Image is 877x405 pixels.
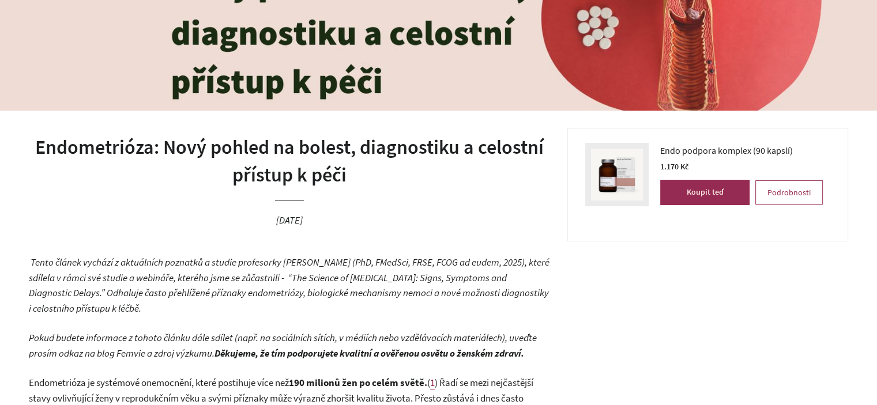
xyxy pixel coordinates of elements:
[289,376,427,389] strong: 190 milionů žen po celém světě.
[10,10,44,44] button: Open chat widget
[660,161,688,172] span: 1.170 Kč
[660,143,793,158] span: Endo podpora komplex (90 kapslí)
[276,214,303,226] time: [DATE]
[29,256,549,315] em: Tento článek vychází z aktuálních poznatků a studie profesorky [PERSON_NAME] (PhD, FMedSci, FRSE,...
[29,134,550,188] h1: Endometrióza: Nový pohled na bolest, diagnostiku a celostní přístup k péči
[430,376,435,389] a: 1
[660,143,823,174] a: Endo podpora komplex (90 kapslí) 1.170 Kč
[430,376,435,389] span: 1
[755,180,823,205] a: Podrobnosti
[214,347,524,359] strong: Děkujeme, že tím podporujete kvalitní a ověřenou osvětu o ženském zdraví.
[660,180,750,205] button: Koupit teď
[29,376,430,389] span: Endometrióza je systémové onemocnění, které postihuje více než (
[29,331,537,359] span: Pokud budete informace z tohoto článku dále sdílet (např. na sociálních sítích, v médiích nebo vz...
